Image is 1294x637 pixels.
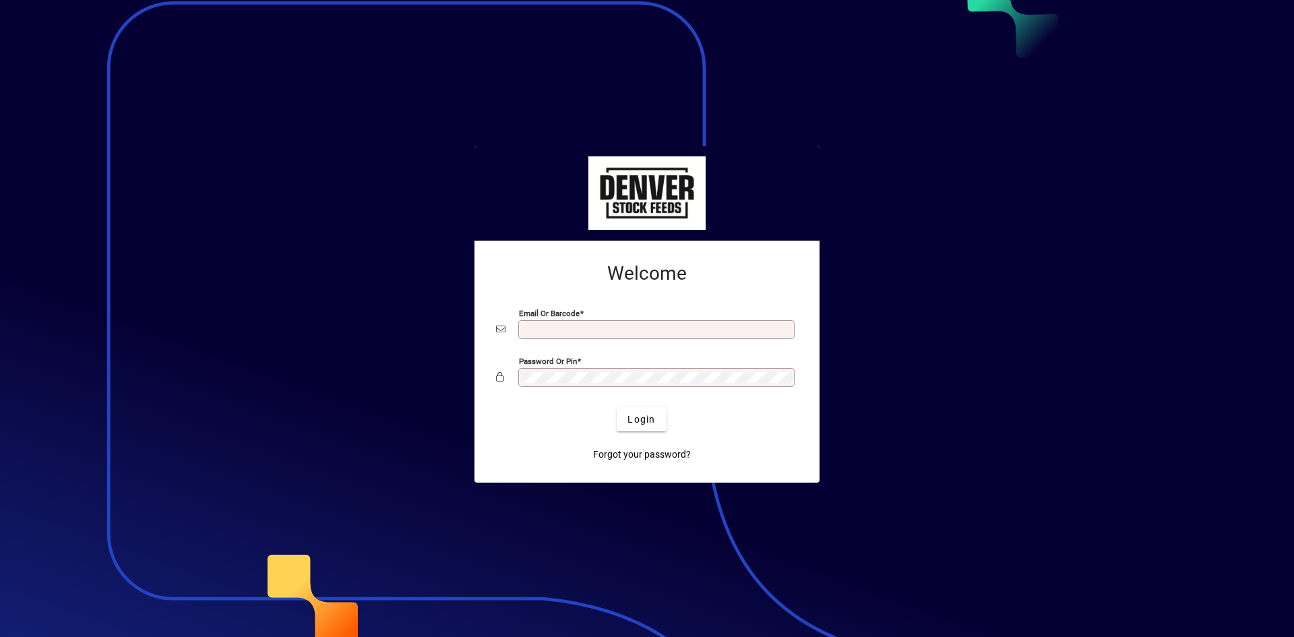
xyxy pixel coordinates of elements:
[519,357,577,366] mat-label: Password or Pin
[588,442,696,466] a: Forgot your password?
[593,448,691,462] span: Forgot your password?
[627,413,655,427] span: Login
[496,262,798,285] h2: Welcome
[519,309,580,318] mat-label: Email or Barcode
[617,407,666,431] button: Login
